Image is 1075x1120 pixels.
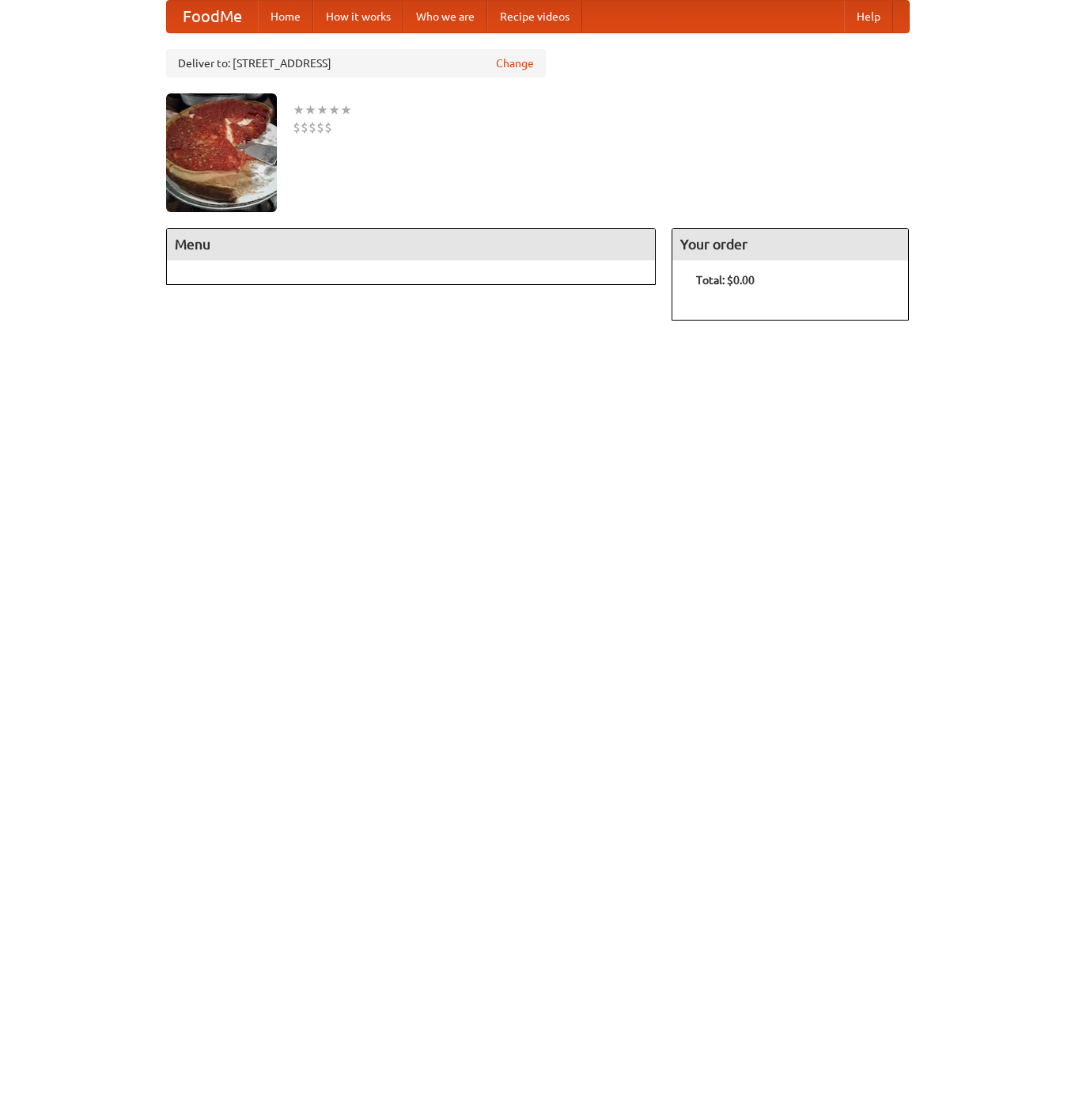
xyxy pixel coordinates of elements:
a: Help [844,1,893,32]
h4: Menu [167,229,656,260]
li: $ [301,119,308,136]
h4: Your order [672,229,908,260]
b: Total: $0.00 [696,274,755,287]
a: How it works [313,1,403,32]
li: ★ [305,101,316,119]
li: $ [308,119,316,136]
li: ★ [328,101,340,119]
li: $ [324,119,332,136]
li: ★ [293,101,305,119]
a: Recipe videos [487,1,582,32]
a: Home [258,1,313,32]
img: angular.jpg [166,93,277,212]
li: ★ [340,101,352,119]
a: FoodMe [167,1,258,32]
a: Change [496,55,534,71]
li: $ [293,119,301,136]
div: Deliver to: [STREET_ADDRESS] [166,49,546,78]
li: $ [316,119,324,136]
li: ★ [316,101,328,119]
a: Who we are [403,1,487,32]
